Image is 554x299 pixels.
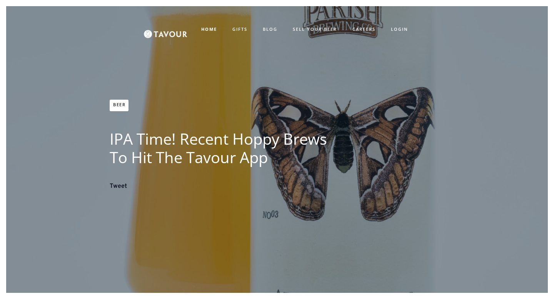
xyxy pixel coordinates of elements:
[255,23,285,36] a: BLOG
[110,182,127,190] a: Tweet
[194,23,225,36] a: HOME
[110,100,128,111] a: Beer
[201,26,217,32] strong: HOME
[383,23,416,36] a: LOGIN
[110,130,329,167] h1: IPA Time! Recent Hoppy Brews to Hit the Tavour App
[225,23,255,36] a: GIFTS
[285,23,345,36] a: SELL YOUR BEER
[345,23,383,36] a: CAREERS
